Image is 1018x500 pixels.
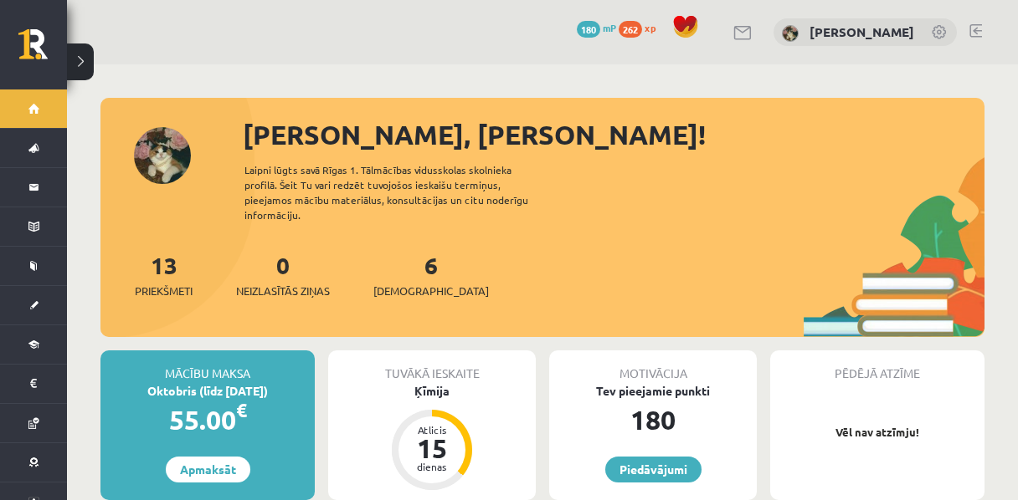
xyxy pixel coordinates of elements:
div: Atlicis [407,425,457,435]
a: 180 mP [577,21,616,34]
a: Piedāvājumi [605,457,702,482]
div: Tuvākā ieskaite [328,350,536,382]
img: Aleksandra Brakovska [782,25,799,42]
div: [PERSON_NAME], [PERSON_NAME]! [243,115,985,155]
span: € [236,398,247,422]
div: 180 [549,400,757,440]
span: mP [603,21,616,34]
span: [DEMOGRAPHIC_DATA] [373,283,489,299]
a: 0Neizlasītās ziņas [236,250,330,299]
span: 262 [619,21,642,38]
div: Laipni lūgts savā Rīgas 1. Tālmācības vidusskolas skolnieka profilā. Šeit Tu vari redzēt tuvojošo... [244,162,558,222]
div: Oktobris (līdz [DATE]) [100,382,315,400]
span: 180 [577,21,600,38]
p: Vēl nav atzīmju! [779,424,976,441]
a: 13Priekšmeti [135,250,193,299]
div: dienas [407,462,457,472]
a: Apmaksāt [166,457,250,482]
span: Neizlasītās ziņas [236,283,330,299]
a: Ķīmija Atlicis 15 dienas [328,382,536,492]
div: Pēdējā atzīme [770,350,985,382]
div: 55.00 [100,400,315,440]
div: Tev pieejamie punkti [549,382,757,400]
a: Rīgas 1. Tālmācības vidusskola [18,29,67,71]
div: 15 [407,435,457,462]
a: 6[DEMOGRAPHIC_DATA] [373,250,489,299]
div: Ķīmija [328,382,536,400]
span: Priekšmeti [135,283,193,299]
a: 262 xp [619,21,664,34]
a: [PERSON_NAME] [810,23,914,40]
div: Motivācija [549,350,757,382]
div: Mācību maksa [100,350,315,382]
span: xp [645,21,656,34]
